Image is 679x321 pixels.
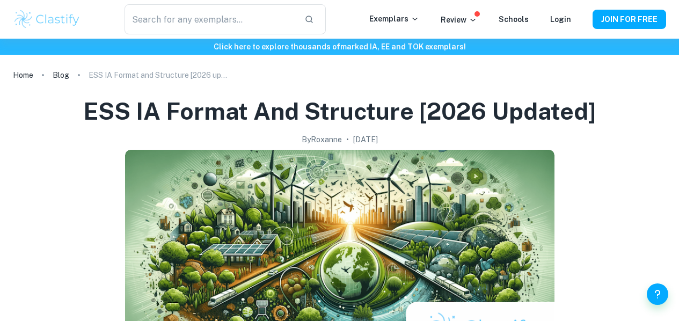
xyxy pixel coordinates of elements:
[83,96,596,127] h1: ESS IA Format and Structure [2026 updated]
[593,10,666,29] button: JOIN FOR FREE
[13,68,33,83] a: Home
[550,15,571,24] a: Login
[441,14,477,26] p: Review
[53,68,69,83] a: Blog
[2,41,677,53] h6: Click here to explore thousands of marked IA, EE and TOK exemplars !
[89,69,228,81] p: ESS IA Format and Structure [2026 updated]
[302,134,342,145] h2: By Roxanne
[353,134,378,145] h2: [DATE]
[13,9,81,30] img: Clastify logo
[647,283,668,305] button: Help and Feedback
[499,15,529,24] a: Schools
[346,134,349,145] p: •
[369,13,419,25] p: Exemplars
[125,4,296,34] input: Search for any exemplars...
